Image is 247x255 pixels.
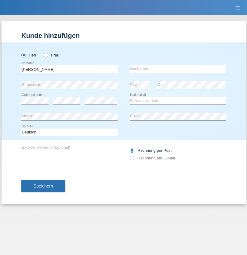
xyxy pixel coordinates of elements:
[21,53,37,57] label: Herr
[130,148,172,153] label: Rechnung per Post
[21,32,226,39] h1: Kunde hinzufügen
[130,156,175,160] label: Rechnung per E-Mail
[44,53,59,57] label: Frau
[130,148,134,156] input: Rechnung per Post
[235,5,241,11] i: menu
[232,6,244,9] a: menu
[130,156,134,163] input: Rechnung per E-Mail
[44,53,48,57] input: Frau
[34,184,53,188] span: Speichern
[21,53,25,57] input: Herr
[21,180,65,192] button: Speichern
